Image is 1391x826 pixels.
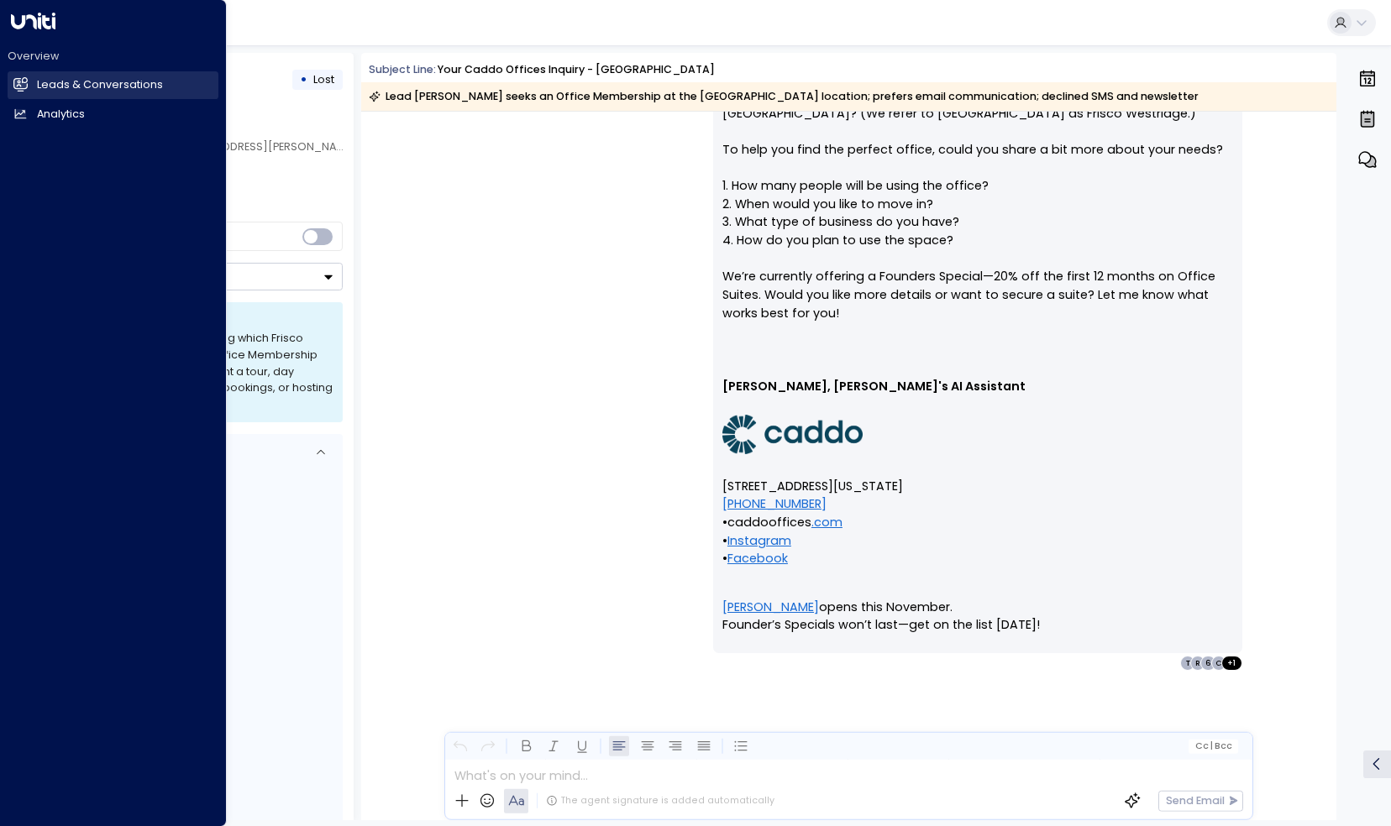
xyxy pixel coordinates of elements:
a: [PHONE_NUMBER] [722,495,827,514]
h2: Analytics [37,107,85,123]
div: Your Caddo Offices Inquiry - [GEOGRAPHIC_DATA] [438,62,715,78]
img: 1GY2AoYvIz2YfMPZjzXrt3P-YzHh6-am2cZA6h0ZhnGaFc3plIlOfL73s-jgFbkfD0Hg-558QPzDX_mAruAkktH9TCaampYKh... [722,415,863,454]
div: R [1190,656,1205,671]
button: Cc|Bcc [1189,739,1238,753]
a: caddooffices.com [727,514,842,532]
div: • [300,66,307,93]
a: [PERSON_NAME] [722,599,819,617]
span: opens this November. Founder’s Specials won’t last—get on the list [DATE]! [722,599,1040,635]
span: [PERSON_NAME][EMAIL_ADDRESS][PERSON_NAME][DOMAIN_NAME] [88,139,444,154]
button: Redo [478,736,499,757]
span: | [1210,741,1213,751]
div: The agent signature is added automatically [546,794,774,808]
a: Leads & Conversations [8,71,218,99]
div: + 1 [1221,656,1242,671]
span: [STREET_ADDRESS][US_STATE] [722,478,903,496]
div: C [1211,656,1226,671]
span: caddooffices [727,514,811,532]
span: Cc Bcc [1194,741,1232,751]
div: T [1180,656,1195,671]
div: 6 [1200,656,1215,671]
b: [PERSON_NAME], [PERSON_NAME]'s AI Assistant [722,378,1026,395]
div: Lead [PERSON_NAME] seeks an Office Membership at the [GEOGRAPHIC_DATA] location; prefers email co... [369,88,1199,105]
span: • • • [722,495,842,567]
span: Lost [313,72,334,86]
a: Analytics [8,101,218,128]
a: Facebook [727,550,788,568]
span: Subject Line: [369,62,436,76]
p: Hi [PERSON_NAME], Thanks for your interest in our Office Membership at [GEOGRAPHIC_DATA]! Just to... [722,32,1233,340]
a: Instagram [727,532,791,551]
button: Undo [449,736,470,757]
h2: Overview [8,49,218,64]
h2: Leads & Conversations [37,77,163,93]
